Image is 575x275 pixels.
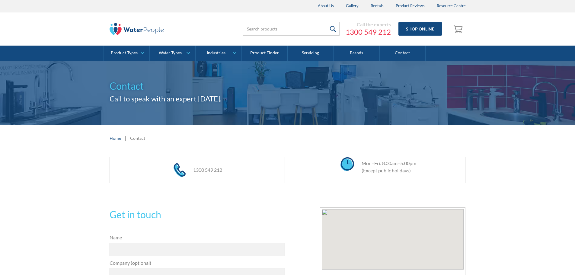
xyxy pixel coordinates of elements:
[174,163,186,177] img: phone icon
[288,46,334,61] a: Servicing
[207,50,225,56] div: Industries
[104,46,149,61] a: Product Types
[159,50,182,56] div: Water Types
[110,259,285,267] label: Company (optional)
[110,23,164,35] img: The Water People
[346,27,391,37] a: 1300 549 212
[243,22,340,36] input: Search products
[130,135,145,141] div: Contact
[451,22,466,36] a: Open cart
[150,46,195,61] a: Water Types
[124,134,127,142] div: |
[453,24,464,34] img: shopping cart
[242,46,288,61] a: Product Finder
[110,135,121,141] a: Home
[334,46,379,61] a: Brands
[110,234,285,241] label: Name
[346,21,391,27] div: Call the experts
[380,46,426,61] a: Contact
[196,46,241,61] a: Industries
[340,157,354,171] img: clock icon
[110,79,466,93] h1: Contact
[398,22,442,36] a: Shop Online
[110,207,285,222] h2: Get in touch
[193,167,222,173] a: 1300 549 212
[110,93,466,104] h2: Call to speak with an expert [DATE].
[111,50,138,56] div: Product Types
[356,160,416,174] div: Mon–Fri: 8.00am–5:00pm (Except public holidays)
